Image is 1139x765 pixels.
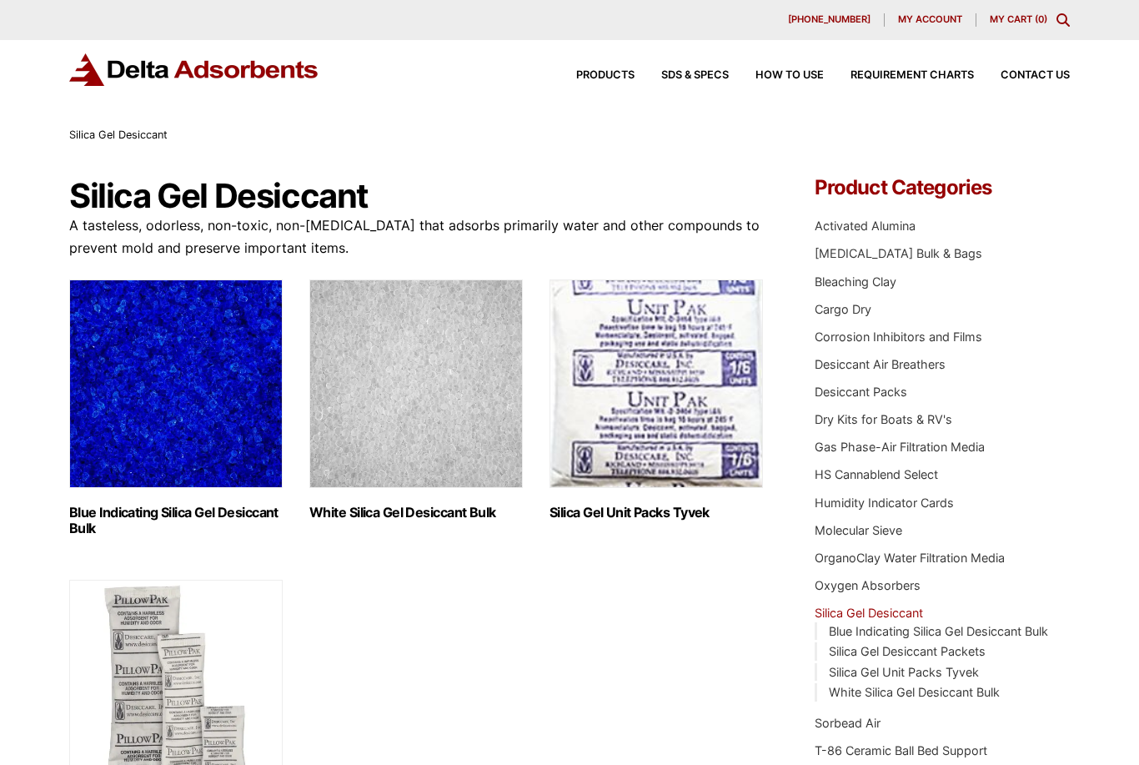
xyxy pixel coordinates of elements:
h4: Product Categories [815,178,1070,198]
span: SDS & SPECS [661,70,729,81]
a: How to Use [729,70,824,81]
img: Silica Gel Unit Packs Tyvek [549,279,763,488]
span: Products [576,70,635,81]
a: Requirement Charts [824,70,974,81]
div: Toggle Modal Content [1056,13,1070,27]
a: Visit product category White Silica Gel Desiccant Bulk [309,279,523,521]
span: 0 [1038,13,1044,25]
span: My account [898,15,962,24]
a: Silica Gel Unit Packs Tyvek [829,665,979,679]
a: Activated Alumina [815,219,916,233]
a: SDS & SPECS [635,70,729,81]
a: Contact Us [974,70,1070,81]
span: Requirement Charts [850,70,974,81]
img: Blue Indicating Silica Gel Desiccant Bulk [69,279,283,488]
a: Silica Gel Desiccant [815,606,923,620]
h1: Silica Gel Desiccant [69,178,765,214]
a: T-86 Ceramic Ball Bed Support [815,743,987,757]
a: Desiccant Air Breathers [815,357,946,371]
a: My Cart (0) [990,13,1047,25]
a: HS Cannablend Select [815,467,938,481]
a: Corrosion Inhibitors and Films [815,330,982,344]
a: [PHONE_NUMBER] [775,13,885,27]
a: Visit product category Blue Indicating Silica Gel Desiccant Bulk [69,279,283,536]
h2: White Silica Gel Desiccant Bulk [309,505,523,521]
img: Delta Adsorbents [69,53,319,86]
a: Visit product category Silica Gel Unit Packs Tyvek [549,279,763,521]
a: [MEDICAL_DATA] Bulk & Bags [815,246,982,260]
a: OrganoClay Water Filtration Media [815,551,1005,565]
a: White Silica Gel Desiccant Bulk [829,685,1000,699]
a: Blue Indicating Silica Gel Desiccant Bulk [829,624,1048,638]
span: Contact Us [1001,70,1070,81]
h2: Blue Indicating Silica Gel Desiccant Bulk [69,505,283,536]
a: Cargo Dry [815,302,871,316]
span: How to Use [755,70,824,81]
a: Humidity Indicator Cards [815,496,954,510]
a: Desiccant Packs [815,385,907,399]
a: Dry Kits for Boats & RV's [815,412,952,426]
a: My account [885,13,976,27]
img: White Silica Gel Desiccant Bulk [309,279,523,488]
a: Products [549,70,635,81]
a: Oxygen Absorbers [815,578,921,592]
a: Sorbead Air [815,716,881,730]
a: Molecular Sieve [815,523,902,537]
span: [PHONE_NUMBER] [788,15,871,24]
h2: Silica Gel Unit Packs Tyvek [549,505,763,521]
a: Bleaching Clay [815,274,896,289]
span: Silica Gel Desiccant [69,128,168,141]
a: Gas Phase-Air Filtration Media [815,440,985,454]
p: A tasteless, odorless, non-toxic, non-[MEDICAL_DATA] that adsorbs primarily water and other compo... [69,214,765,259]
a: Silica Gel Desiccant Packets [829,644,986,658]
